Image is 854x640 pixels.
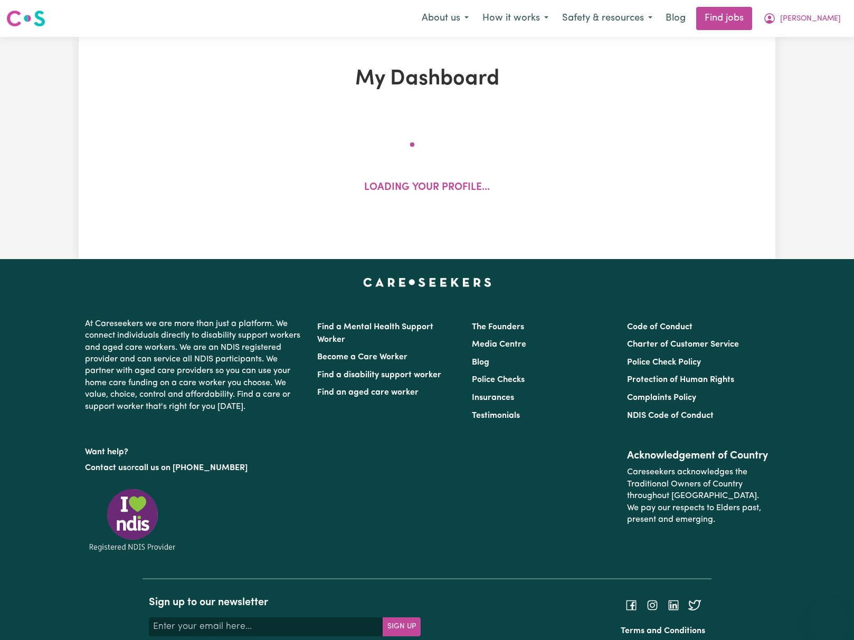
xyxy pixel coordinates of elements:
[317,371,441,379] a: Find a disability support worker
[627,394,696,402] a: Complaints Policy
[85,314,305,417] p: At Careseekers we are more than just a platform. We connect individuals directly to disability su...
[383,617,421,636] button: Subscribe
[149,617,383,636] input: Enter your email here...
[627,323,692,331] a: Code of Conduct
[472,376,525,384] a: Police Checks
[85,442,305,458] p: Want help?
[85,464,127,472] a: Contact us
[363,278,491,286] a: Careseekers home page
[555,7,659,30] button: Safety & resources
[627,412,714,420] a: NDIS Code of Conduct
[646,601,659,609] a: Follow Careseekers on Instagram
[627,358,701,367] a: Police Check Policy
[201,66,653,92] h1: My Dashboard
[415,7,476,30] button: About us
[625,601,638,609] a: Follow Careseekers on Facebook
[476,7,555,30] button: How it works
[659,7,692,30] a: Blog
[756,7,848,30] button: My Account
[696,7,752,30] a: Find jobs
[6,9,45,28] img: Careseekers logo
[667,601,680,609] a: Follow Careseekers on LinkedIn
[627,450,769,462] h2: Acknowledgement of Country
[472,358,489,367] a: Blog
[812,598,846,632] iframe: Button to launch messaging window
[472,412,520,420] a: Testimonials
[317,323,433,344] a: Find a Mental Health Support Worker
[85,487,180,553] img: Registered NDIS provider
[317,388,419,397] a: Find an aged care worker
[6,6,45,31] a: Careseekers logo
[149,596,421,609] h2: Sign up to our newsletter
[135,464,248,472] a: call us on [PHONE_NUMBER]
[627,376,734,384] a: Protection of Human Rights
[627,462,769,530] p: Careseekers acknowledges the Traditional Owners of Country throughout [GEOGRAPHIC_DATA]. We pay o...
[472,394,514,402] a: Insurances
[621,627,705,635] a: Terms and Conditions
[472,323,524,331] a: The Founders
[472,340,526,349] a: Media Centre
[317,353,407,361] a: Become a Care Worker
[627,340,739,349] a: Charter of Customer Service
[85,458,305,478] p: or
[780,13,841,25] span: [PERSON_NAME]
[688,601,701,609] a: Follow Careseekers on Twitter
[364,180,490,196] p: Loading your profile...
